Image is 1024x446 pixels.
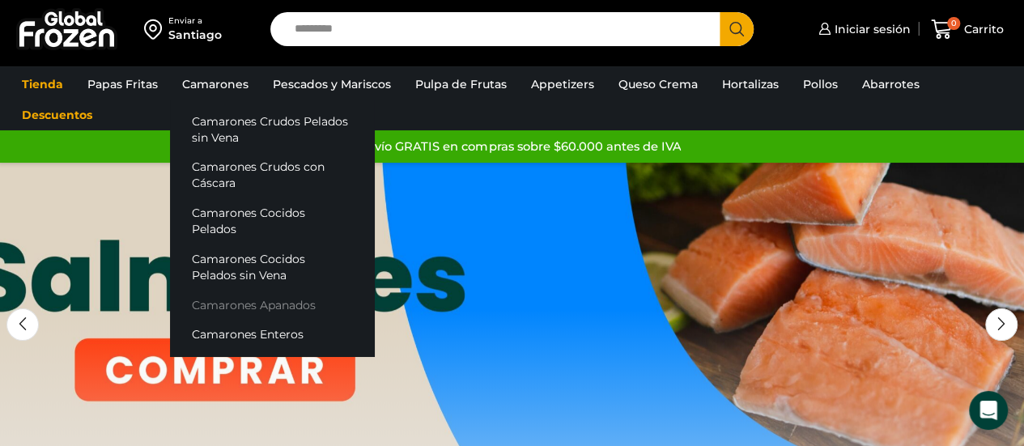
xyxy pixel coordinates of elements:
[170,152,374,198] a: Camarones Crudos con Cáscara
[854,69,928,100] a: Abarrotes
[985,308,1018,341] div: Next slide
[144,15,168,43] img: address-field-icon.svg
[720,12,754,46] button: Search button
[170,290,374,320] a: Camarones Apanados
[795,69,846,100] a: Pollos
[947,17,960,30] span: 0
[6,308,39,341] div: Previous slide
[170,198,374,244] a: Camarones Cocidos Pelados
[79,69,166,100] a: Papas Fritas
[960,21,1004,37] span: Carrito
[831,21,911,37] span: Iniciar sesión
[174,69,257,100] a: Camarones
[170,106,374,152] a: Camarones Crudos Pelados sin Vena
[14,100,100,130] a: Descuentos
[170,244,374,291] a: Camarones Cocidos Pelados sin Vena
[168,15,222,27] div: Enviar a
[610,69,706,100] a: Queso Crema
[714,69,787,100] a: Hortalizas
[523,69,602,100] a: Appetizers
[814,13,911,45] a: Iniciar sesión
[168,27,222,43] div: Santiago
[969,391,1008,430] div: Open Intercom Messenger
[170,320,374,350] a: Camarones Enteros
[407,69,515,100] a: Pulpa de Frutas
[265,69,399,100] a: Pescados y Mariscos
[14,69,71,100] a: Tienda
[927,11,1008,49] a: 0 Carrito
